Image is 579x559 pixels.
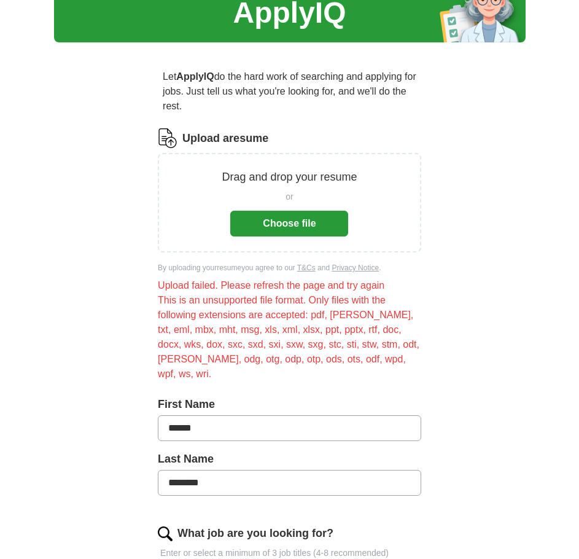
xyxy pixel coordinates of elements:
button: Choose file [230,211,348,237]
div: This is an unsupported file format. Only files with the following extensions are accepted: pdf, [... [158,293,421,381]
label: What job are you looking for? [177,525,333,542]
p: Drag and drop your resume [222,169,357,186]
div: By uploading your resume you agree to our and . [158,262,421,273]
p: Let do the hard work of searching and applying for jobs. Just tell us what you're looking for, an... [158,64,421,119]
strong: ApplyIQ [176,71,214,82]
span: or [286,190,293,203]
img: search.png [158,526,173,541]
label: First Name [158,396,421,413]
img: CV Icon [158,128,177,148]
label: Last Name [158,451,421,467]
label: Upload a resume [182,130,268,147]
a: T&Cs [297,264,316,272]
div: Upload failed. Please refresh the page and try again [158,278,421,293]
a: Privacy Notice [332,264,379,272]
